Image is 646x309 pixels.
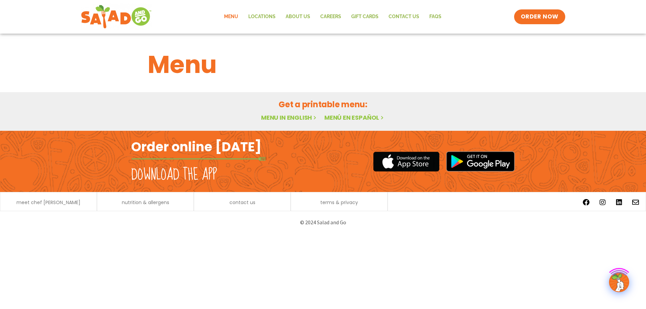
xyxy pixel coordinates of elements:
h2: Get a printable menu: [148,99,498,110]
a: About Us [281,9,315,25]
h1: Menu [148,46,498,83]
nav: Menu [219,9,446,25]
a: Menu in English [261,113,318,122]
a: Careers [315,9,346,25]
p: © 2024 Salad and Go [135,218,511,227]
h2: Download the app [131,165,217,184]
a: Locations [243,9,281,25]
a: terms & privacy [320,200,358,205]
h2: Order online [DATE] [131,139,261,155]
span: ORDER NOW [521,13,559,21]
img: appstore [373,151,439,172]
a: meet chef [PERSON_NAME] [16,200,80,205]
a: ORDER NOW [514,9,565,24]
a: FAQs [424,9,446,25]
a: Contact Us [384,9,424,25]
img: new-SAG-logo-768×292 [81,3,152,30]
a: Menu [219,9,243,25]
a: Menú en español [324,113,385,122]
a: nutrition & allergens [122,200,169,205]
a: GIFT CARDS [346,9,384,25]
a: contact us [229,200,255,205]
img: fork [131,157,266,161]
img: google_play [446,151,515,171]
